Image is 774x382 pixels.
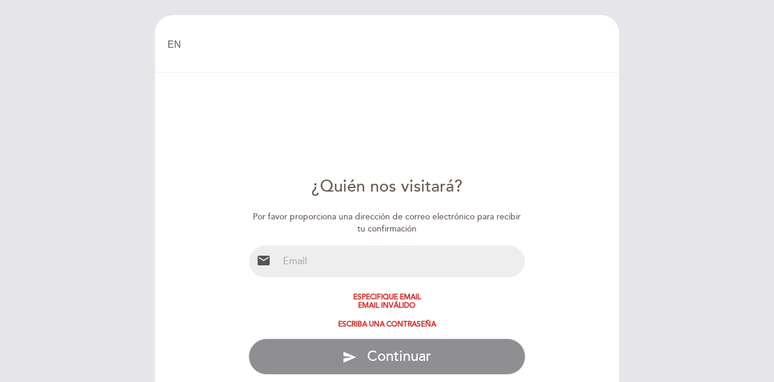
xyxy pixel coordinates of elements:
[249,293,526,302] div: Especifique email
[367,348,431,366] span: Continuar
[249,211,526,235] div: Por favor proporciona una dirección de correo electrónico para recibir tu confirmación
[249,338,526,375] button: send Continuar
[249,175,526,199] div: ¿Quién nos visitará?
[256,253,271,268] i: email
[249,320,526,329] div: Escriba una contraseña
[342,350,357,364] i: send
[278,245,525,277] input: Email
[249,302,526,310] div: Email inválido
